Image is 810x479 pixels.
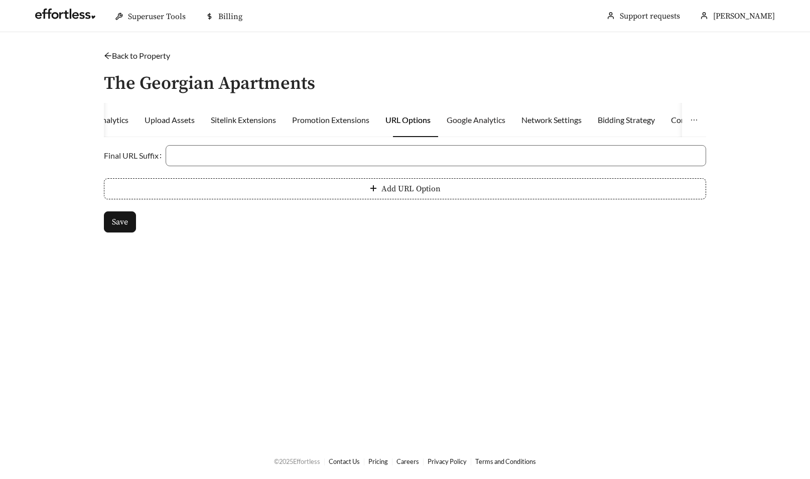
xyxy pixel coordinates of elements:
div: Conversion Tracking [671,114,742,126]
div: Sitelink Extensions [211,114,276,126]
h3: The Georgian Apartments [104,74,315,94]
span: ellipsis [690,116,698,124]
button: plusAdd URL Option [104,178,706,199]
div: Bidding Strategy [598,114,655,126]
div: Promotion Extensions [292,114,369,126]
button: ellipsis [682,103,706,137]
span: [PERSON_NAME] [713,11,775,21]
div: Network Settings [521,114,582,126]
span: Billing [218,12,242,22]
a: Privacy Policy [428,457,467,465]
span: Superuser Tools [128,12,186,22]
a: Terms and Conditions [475,457,536,465]
div: URL Options [385,114,431,126]
span: arrow-left [104,52,112,60]
a: Careers [396,457,419,465]
a: Pricing [368,457,388,465]
span: © 2025 Effortless [274,457,320,465]
a: Contact Us [329,457,360,465]
span: Save [112,216,128,228]
div: Google Analytics [447,114,505,126]
label: Final URL Suffix [104,145,166,166]
button: Save [104,211,136,232]
span: plus [369,184,377,194]
a: arrow-leftBack to Property [104,51,170,60]
a: Support requests [620,11,680,21]
span: Add URL Option [381,183,441,195]
div: Upload Assets [145,114,195,126]
input: Final URL Suffix [166,145,706,166]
